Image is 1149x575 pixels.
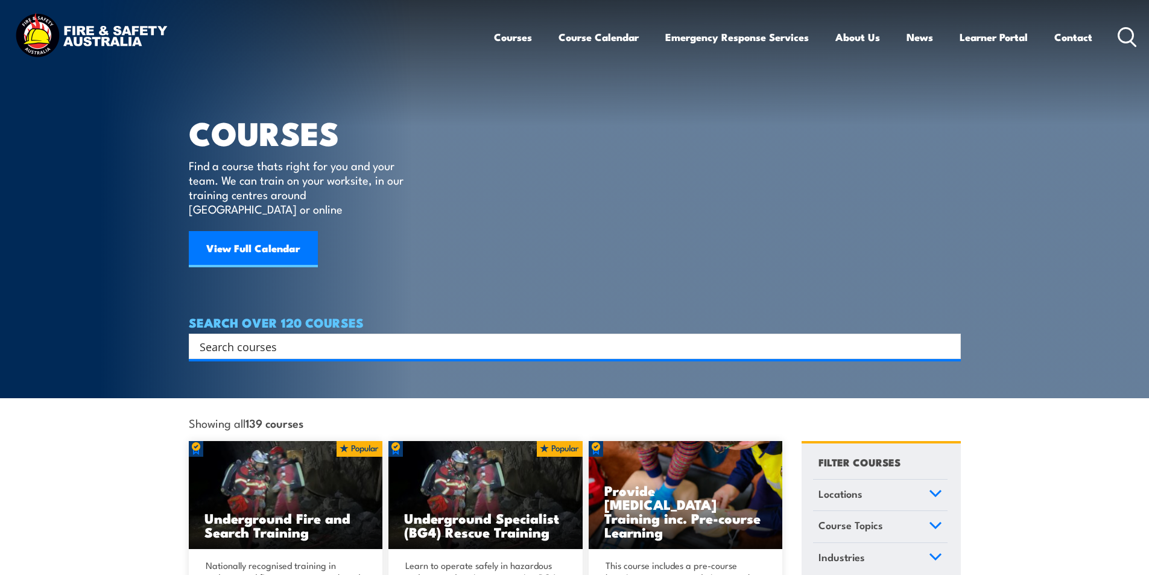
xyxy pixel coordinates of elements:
[494,21,532,53] a: Courses
[189,441,383,550] img: Underground mine rescue
[940,338,957,355] button: Search magnifier button
[1054,21,1092,53] a: Contact
[818,486,863,502] span: Locations
[907,21,933,53] a: News
[604,483,767,539] h3: Provide [MEDICAL_DATA] Training inc. Pre-course Learning
[589,441,783,550] a: Provide [MEDICAL_DATA] Training inc. Pre-course Learning
[202,338,937,355] form: Search form
[189,118,421,147] h1: COURSES
[835,21,880,53] a: About Us
[813,511,948,542] a: Course Topics
[245,415,303,431] strong: 139 courses
[813,480,948,511] a: Locations
[589,441,783,550] img: Low Voltage Rescue and Provide CPR
[404,511,567,539] h3: Underground Specialist (BG4) Rescue Training
[189,231,318,267] a: View Full Calendar
[388,441,583,550] img: Underground mine rescue
[388,441,583,550] a: Underground Specialist (BG4) Rescue Training
[189,441,383,550] a: Underground Fire and Search Training
[189,416,303,429] span: Showing all
[189,158,409,216] p: Find a course thats right for you and your team. We can train on your worksite, in our training c...
[818,549,865,565] span: Industries
[204,511,367,539] h3: Underground Fire and Search Training
[200,337,934,355] input: Search input
[818,517,883,533] span: Course Topics
[813,543,948,574] a: Industries
[189,316,961,329] h4: SEARCH OVER 120 COURSES
[818,454,901,470] h4: FILTER COURSES
[960,21,1028,53] a: Learner Portal
[559,21,639,53] a: Course Calendar
[665,21,809,53] a: Emergency Response Services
